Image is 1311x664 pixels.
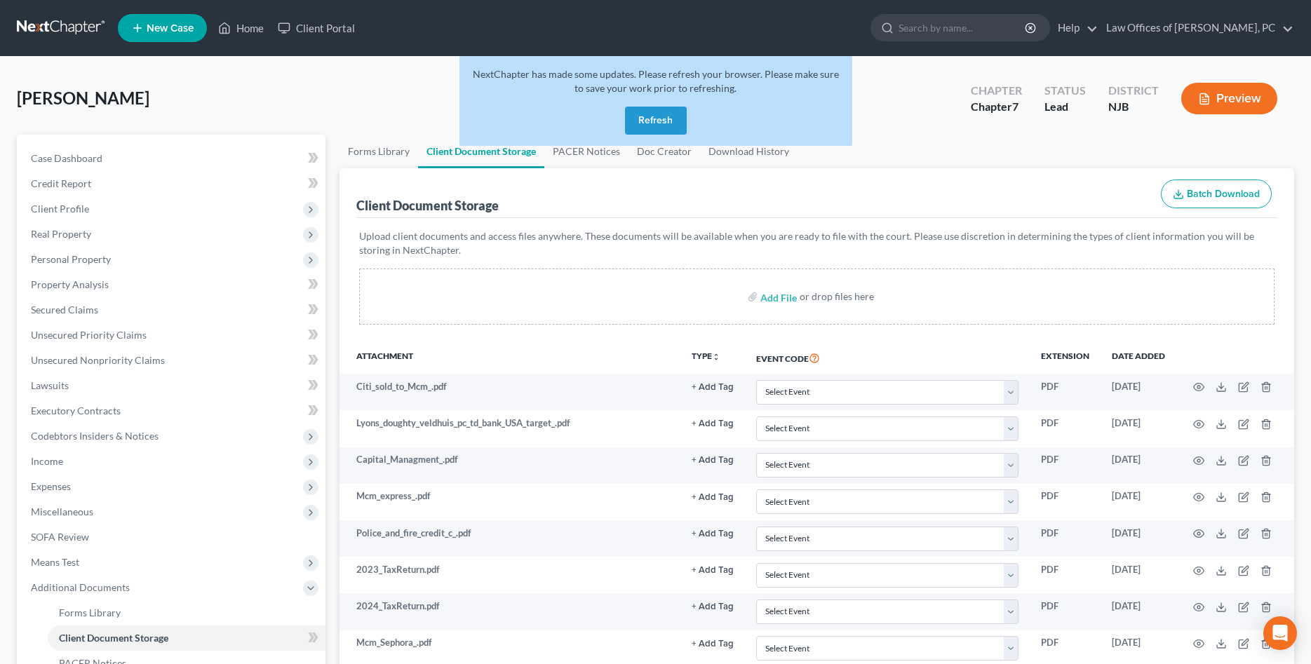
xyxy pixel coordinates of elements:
button: Refresh [625,107,687,135]
button: Batch Download [1161,179,1272,209]
a: + Add Tag [692,453,734,466]
span: Client Document Storage [59,632,168,644]
div: Chapter [971,83,1022,99]
span: Personal Property [31,253,111,265]
span: Secured Claims [31,304,98,316]
a: SOFA Review [20,524,325,550]
td: [DATE] [1101,447,1176,484]
a: + Add Tag [692,527,734,540]
a: Client Document Storage [418,135,544,168]
td: [DATE] [1101,520,1176,557]
a: Forms Library [339,135,418,168]
a: Property Analysis [20,272,325,297]
p: Upload client documents and access files anywhere. These documents will be available when you are... [359,229,1275,257]
span: Income [31,455,63,467]
a: Help [1051,15,1098,41]
input: Search by name... [899,15,1027,41]
a: Unsecured Nonpriority Claims [20,348,325,373]
a: Lawsuits [20,373,325,398]
span: NextChapter has made some updates. Please refresh your browser. Please make sure to save your wor... [473,68,839,94]
a: + Add Tag [692,489,734,503]
td: Mcm_express_.pdf [339,484,680,520]
a: + Add Tag [692,563,734,576]
td: Capital_Managment_.pdf [339,447,680,484]
div: Status [1044,83,1086,99]
div: NJB [1108,99,1159,115]
a: Unsecured Priority Claims [20,323,325,348]
td: 2024_TaxReturn.pdf [339,593,680,630]
td: [DATE] [1101,374,1176,410]
td: [DATE] [1101,593,1176,630]
td: PDF [1030,557,1101,593]
td: PDF [1030,593,1101,630]
td: PDF [1030,447,1101,484]
td: PDF [1030,520,1101,557]
td: Police_and_fire_credit_c_.pdf [339,520,680,557]
td: 2023_TaxReturn.pdf [339,557,680,593]
span: Case Dashboard [31,152,102,164]
button: + Add Tag [692,529,734,538]
span: Property Analysis [31,278,109,290]
td: [DATE] [1101,484,1176,520]
div: Client Document Storage [356,197,499,214]
a: Client Portal [271,15,362,41]
span: Unsecured Nonpriority Claims [31,354,165,366]
span: Batch Download [1187,188,1260,200]
a: Secured Claims [20,297,325,323]
span: Real Property [31,228,91,240]
td: PDF [1030,410,1101,447]
a: Credit Report [20,171,325,196]
a: Executory Contracts [20,398,325,424]
a: + Add Tag [692,636,734,649]
span: Unsecured Priority Claims [31,329,147,341]
a: + Add Tag [692,416,734,430]
span: Additional Documents [31,581,130,593]
span: Means Test [31,556,79,568]
span: 7 [1012,100,1018,113]
a: + Add Tag [692,380,734,393]
a: + Add Tag [692,599,734,613]
button: Preview [1181,83,1277,114]
button: + Add Tag [692,493,734,502]
span: Miscellaneous [31,506,93,517]
a: Forms Library [48,600,325,625]
span: SOFA Review [31,531,89,543]
span: [PERSON_NAME] [17,88,149,108]
span: New Case [147,23,194,34]
button: + Add Tag [692,566,734,575]
td: Lyons_doughty_veldhuis_pc_td_bank_USA_target_.pdf [339,410,680,447]
button: + Add Tag [692,383,734,392]
td: PDF [1030,374,1101,410]
span: Executory Contracts [31,405,121,416]
button: + Add Tag [692,419,734,428]
button: + Add Tag [692,639,734,649]
div: Lead [1044,99,1086,115]
td: Citi_sold_to_Mcm_.pdf [339,374,680,410]
button: + Add Tag [692,602,734,611]
div: Open Intercom Messenger [1263,616,1297,650]
button: TYPEunfold_more [692,352,720,361]
div: or drop files here [800,290,874,304]
i: unfold_more [712,353,720,361]
td: [DATE] [1101,410,1176,447]
span: Expenses [31,480,71,492]
th: Event Code [745,341,1030,374]
th: Attachment [339,341,680,374]
td: [DATE] [1101,557,1176,593]
button: + Add Tag [692,456,734,465]
span: Credit Report [31,177,91,189]
span: Codebtors Insiders & Notices [31,430,159,442]
a: Home [211,15,271,41]
span: Forms Library [59,607,121,618]
div: Chapter [971,99,1022,115]
a: Law Offices of [PERSON_NAME], PC [1099,15,1293,41]
td: PDF [1030,484,1101,520]
span: Client Profile [31,203,89,215]
th: Extension [1030,341,1101,374]
a: Case Dashboard [20,146,325,171]
a: Client Document Storage [48,625,325,651]
th: Date added [1101,341,1176,374]
div: District [1108,83,1159,99]
span: Lawsuits [31,379,69,391]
